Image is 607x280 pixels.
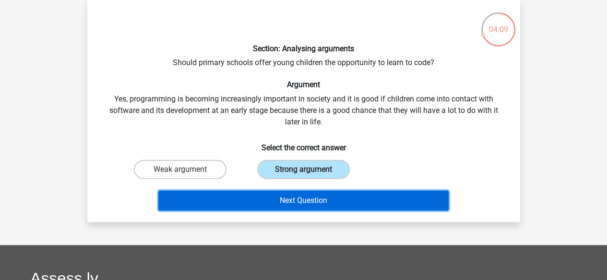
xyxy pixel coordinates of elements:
div: Should primary schools offer young children the opportunity to learn to code? Yes, programming is... [91,8,516,214]
h6: Select the correct answer [103,135,505,152]
h6: Section: Analysing arguments [103,44,505,53]
label: Weak argument [134,160,226,179]
button: Next Question [158,190,449,211]
label: Strong argument [257,160,350,179]
h6: Argument [103,80,505,89]
div: 04:09 [480,11,516,35]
